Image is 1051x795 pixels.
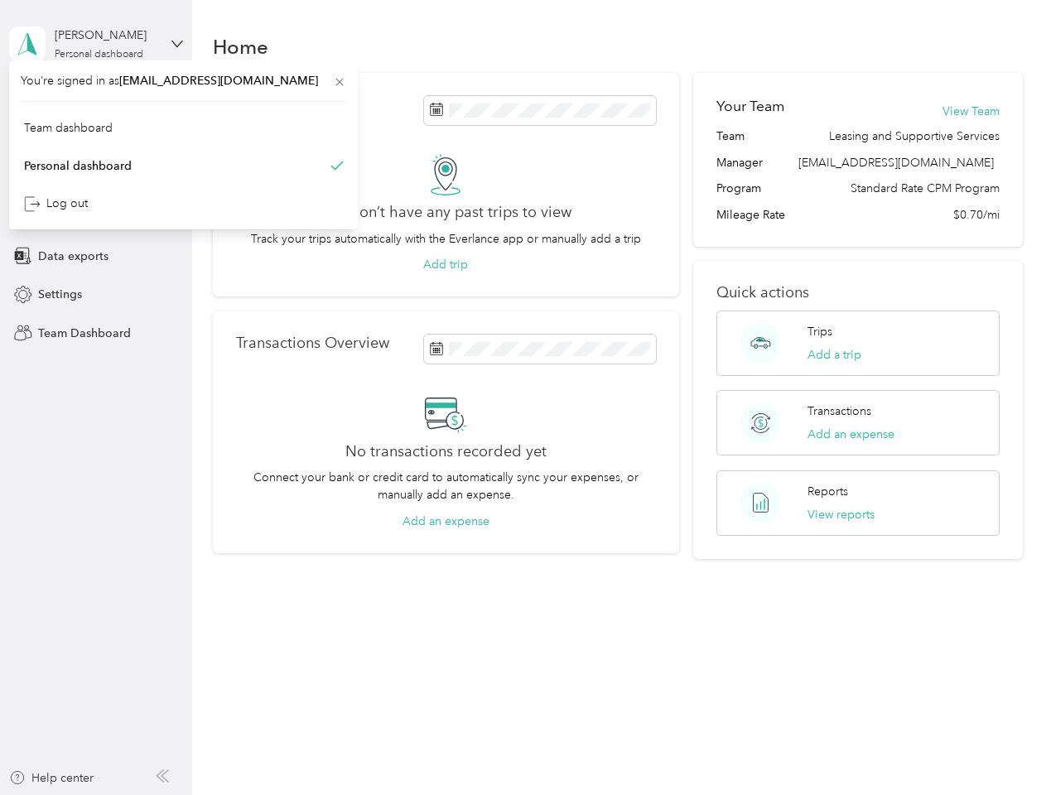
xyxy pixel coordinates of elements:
iframe: Everlance-gr Chat Button Frame [958,702,1051,795]
span: [EMAIL_ADDRESS][DOMAIN_NAME] [119,74,318,88]
span: [EMAIL_ADDRESS][DOMAIN_NAME] [798,156,994,170]
span: You’re signed in as [21,72,346,89]
span: Settings [38,286,82,303]
h2: Your Team [716,96,784,117]
p: Reports [808,483,848,500]
span: Program [716,180,761,197]
span: Leasing and Supportive Services [829,128,1000,145]
span: Manager [716,154,763,171]
p: Transactions Overview [236,335,389,352]
span: $0.70/mi [953,206,1000,224]
div: Personal dashboard [24,157,132,174]
span: Standard Rate CPM Program [851,180,1000,197]
button: View Team [943,103,1000,120]
h1: Home [213,38,268,55]
h2: You don’t have any past trips to view [321,204,571,221]
p: Transactions [808,402,871,420]
button: Add an expense [808,426,894,443]
span: Team Dashboard [38,325,131,342]
div: Team dashboard [24,119,113,137]
span: Team [716,128,745,145]
h2: No transactions recorded yet [345,443,547,460]
p: Quick actions [716,284,999,301]
div: [PERSON_NAME] [55,26,158,44]
p: Connect your bank or credit card to automatically sync your expenses, or manually add an expense. [236,469,656,503]
button: Add trip [423,256,468,273]
button: Add a trip [808,346,861,364]
div: Log out [24,195,88,212]
button: Help center [9,769,94,787]
span: Mileage Rate [716,206,785,224]
p: Trips [808,323,832,340]
p: Track your trips automatically with the Everlance app or manually add a trip [251,230,641,248]
span: Data exports [38,248,108,265]
button: Add an expense [403,513,489,530]
div: Personal dashboard [55,50,143,60]
button: View reports [808,506,875,523]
